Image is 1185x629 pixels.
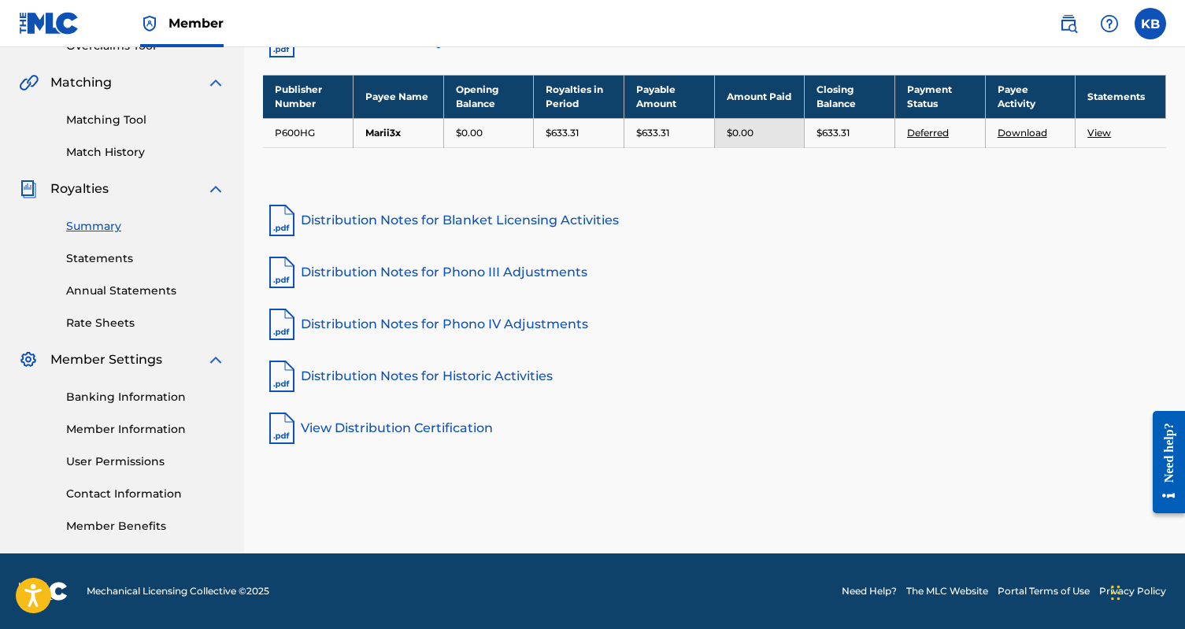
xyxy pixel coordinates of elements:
a: The MLC Website [906,584,988,598]
img: logo [19,582,68,601]
th: Opening Balance [443,75,534,118]
a: Contact Information [66,486,225,502]
th: Payee Name [354,75,444,118]
a: Deferred [907,127,949,139]
img: Top Rightsholder [140,14,159,33]
a: Rate Sheets [66,315,225,331]
span: Mechanical Licensing Collective © 2025 [87,584,269,598]
a: Summary [66,218,225,235]
img: pdf [263,357,301,395]
img: pdf [263,253,301,291]
th: Closing Balance [805,75,895,118]
span: Royalties [50,179,109,198]
p: $0.00 [456,126,483,140]
a: Distribution Notes for Phono IV Adjustments [263,305,1166,343]
a: Distribution Notes for Phono III Adjustments [263,253,1166,291]
a: Annual Statements [66,283,225,299]
a: Public Search [1053,8,1084,39]
img: search [1059,14,1078,33]
iframe: Chat Widget [1106,553,1185,629]
a: Privacy Policy [1099,584,1166,598]
p: $0.00 [727,126,754,140]
a: View Distribution Certification [263,409,1166,447]
p: $633.31 [817,126,850,140]
img: expand [206,179,225,198]
img: pdf [263,202,301,239]
a: Member Benefits [66,518,225,535]
p: $633.31 [546,126,579,140]
th: Amount Paid [714,75,805,118]
th: Statements [1076,75,1166,118]
div: Help [1094,8,1125,39]
a: Need Help? [842,584,897,598]
img: expand [206,73,225,92]
img: Matching [19,73,39,92]
a: Matching Tool [66,112,225,128]
a: Statements [66,250,225,267]
img: expand [206,350,225,369]
th: Payment Status [894,75,985,118]
th: Royalties in Period [534,75,624,118]
th: Payee Activity [985,75,1076,118]
a: Banking Information [66,389,225,405]
p: $633.31 [636,126,669,140]
td: P600HG [263,118,354,147]
iframe: Resource Center [1141,395,1185,530]
img: MLC Logo [19,12,80,35]
div: Drag [1111,569,1120,616]
img: pdf [263,409,301,447]
td: Marii3x [354,118,444,147]
span: Member [168,14,224,32]
div: User Menu [1135,8,1166,39]
img: help [1100,14,1119,33]
a: Distribution Notes for Blanket Licensing Activities [263,202,1166,239]
img: Member Settings [19,350,38,369]
a: Distribution Notes for Historic Activities [263,357,1166,395]
a: View [1087,127,1111,139]
a: Portal Terms of Use [998,584,1090,598]
a: Match History [66,144,225,161]
a: User Permissions [66,453,225,470]
a: Download [998,127,1047,139]
th: Publisher Number [263,75,354,118]
a: Member Information [66,421,225,438]
img: pdf [263,305,301,343]
img: Royalties [19,179,38,198]
span: Matching [50,73,112,92]
span: Member Settings [50,350,162,369]
th: Payable Amount [624,75,715,118]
